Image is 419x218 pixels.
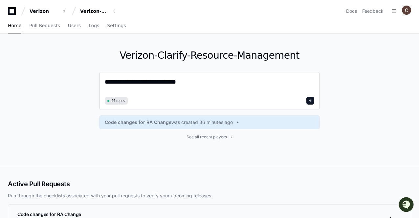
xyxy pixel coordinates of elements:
span: See all recent players [187,134,227,140]
div: Welcome [7,26,120,36]
div: Verizon [30,8,58,14]
div: Start new chat [22,49,108,55]
span: Settings [107,24,126,28]
span: Pull Requests [29,24,60,28]
img: PlayerZero [7,6,20,19]
button: Verizon-Clarify-Resource-Management [77,5,120,17]
a: Pull Requests [29,18,60,33]
div: We're available if you need us! [22,55,83,60]
a: Code changes for RA Changewas created 36 minutes ago [105,119,314,126]
a: Docs [346,8,357,14]
span: Logs [89,24,99,28]
span: [DATE] [58,88,72,93]
button: See all [102,70,120,78]
span: Code changes for RA Change [105,119,171,126]
p: Run through the checklists associated with your pull requests to verify your upcoming releases. [8,192,411,199]
img: 1756235613930-3d25f9e4-fa56-45dd-b3ad-e072dfbd1548 [7,49,18,60]
span: 44 repos [111,98,125,103]
a: See all recent players [99,134,320,140]
span: Users [68,24,81,28]
iframe: Open customer support [398,196,416,214]
a: Home [8,18,21,33]
div: Verizon-Clarify-Resource-Management [80,8,108,14]
button: Verizon [27,5,69,17]
span: was created 36 minutes ago [171,119,233,126]
button: Feedback [362,8,384,14]
span: Home [8,24,21,28]
span: Pylon [65,102,79,107]
h1: Verizon-Clarify-Resource-Management [99,50,320,61]
div: Past conversations [7,71,44,76]
img: Chakravarthi Ponnuru [7,81,17,92]
button: Start new chat [112,50,120,58]
img: ACg8ocL2OgZL-7g7VPdNOHNYJqQTRhCHM7hp1mK3cs0GxIN35amyLQ=s96-c [402,6,411,15]
span: [PERSON_NAME] [20,88,53,93]
h2: Active Pull Requests [8,179,411,188]
a: Logs [89,18,99,33]
span: Code changes for RA Change [17,211,81,217]
a: Settings [107,18,126,33]
a: Users [68,18,81,33]
a: Powered byPylon [46,102,79,107]
span: • [55,88,57,93]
